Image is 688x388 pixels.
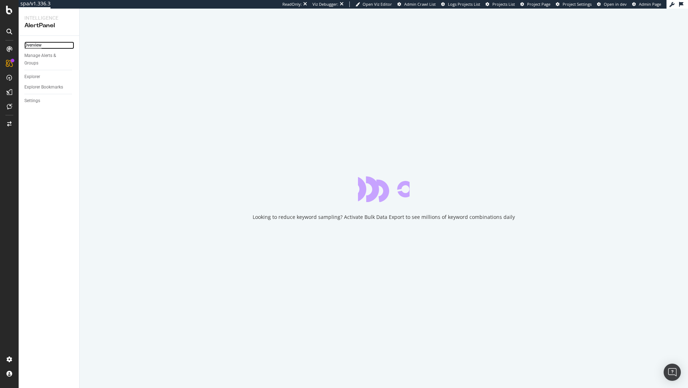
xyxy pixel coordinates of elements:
a: Projects List [486,1,515,7]
span: Project Settings [563,1,592,7]
a: Admin Crawl List [397,1,436,7]
a: Project Settings [556,1,592,7]
div: Manage Alerts & Groups [24,52,67,67]
div: Settings [24,97,40,105]
div: Explorer Bookmarks [24,83,63,91]
a: Manage Alerts & Groups [24,52,74,67]
a: Overview [24,42,74,49]
span: Open Viz Editor [363,1,392,7]
a: Logs Projects List [441,1,480,7]
a: Project Page [520,1,550,7]
a: Settings [24,97,74,105]
span: Logs Projects List [448,1,480,7]
a: Explorer [24,73,74,81]
div: Explorer [24,73,40,81]
a: Admin Page [632,1,661,7]
span: Project Page [527,1,550,7]
a: Open in dev [597,1,627,7]
div: AlertPanel [24,21,73,30]
div: ReadOnly: [282,1,302,7]
a: Explorer Bookmarks [24,83,74,91]
div: Viz Debugger: [312,1,338,7]
span: Open in dev [604,1,627,7]
div: Intelligence [24,14,73,21]
span: Projects List [492,1,515,7]
span: Admin Crawl List [404,1,436,7]
span: Admin Page [639,1,661,7]
div: Overview [24,42,42,49]
div: Looking to reduce keyword sampling? Activate Bulk Data Export to see millions of keyword combinat... [253,214,515,221]
a: Open Viz Editor [355,1,392,7]
div: Open Intercom Messenger [664,364,681,381]
div: animation [358,176,410,202]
